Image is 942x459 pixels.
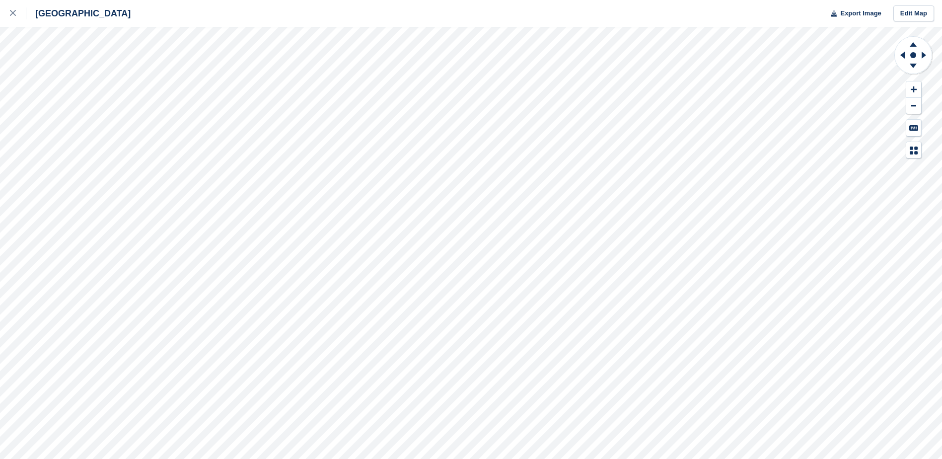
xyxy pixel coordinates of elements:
button: Zoom In [906,81,921,98]
div: [GEOGRAPHIC_DATA] [26,7,131,19]
a: Edit Map [893,5,934,22]
button: Zoom Out [906,98,921,114]
span: Export Image [840,8,881,18]
button: Keyboard Shortcuts [906,120,921,136]
button: Export Image [825,5,881,22]
button: Map Legend [906,142,921,158]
